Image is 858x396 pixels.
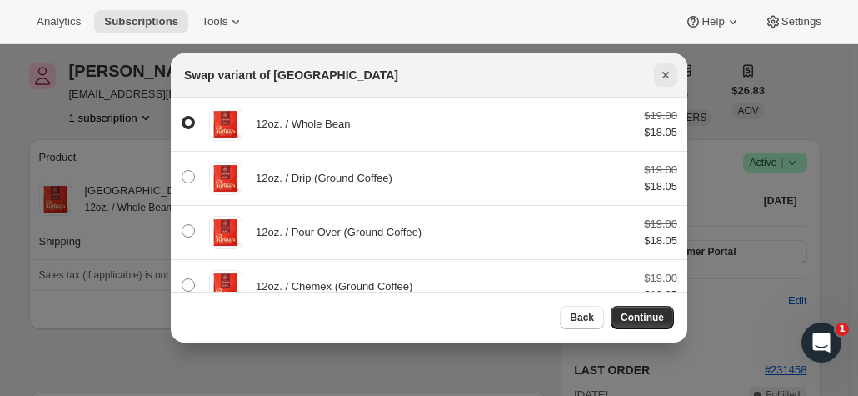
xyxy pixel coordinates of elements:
[675,10,751,33] button: Help
[202,15,227,28] span: Tools
[654,63,677,87] button: Close
[644,270,677,287] div: $19.00
[192,10,254,33] button: Tools
[27,10,91,33] button: Analytics
[781,15,821,28] span: Settings
[755,10,831,33] button: Settings
[256,280,412,293] span: 12oz. / Chemex (Ground Coffee)
[209,162,242,195] img: 12oz. / Drip (Ground Coffee)
[256,172,392,184] span: 12oz. / Drip (Ground Coffee)
[37,15,81,28] span: Analytics
[644,180,677,193] span: $18.05
[256,118,350,130] span: 12oz. / Whole Bean
[701,15,724,28] span: Help
[644,234,677,247] span: $18.05
[570,311,594,324] span: Back
[644,216,677,233] div: $19.00
[621,311,664,324] span: Continue
[104,15,178,28] span: Subscriptions
[801,323,841,363] iframe: Intercom live chat
[209,108,242,141] img: 12oz. / Whole Bean
[184,67,398,83] h2: Swap variant of [GEOGRAPHIC_DATA]
[560,306,604,329] button: Back
[644,126,677,138] span: $18.05
[644,288,677,301] span: $18.05
[611,306,674,329] button: Continue
[94,10,188,33] button: Subscriptions
[836,323,849,336] span: 1
[644,162,677,178] div: $19.00
[209,270,242,303] img: 12oz. / Chemex (Ground Coffee)
[209,216,242,249] img: 12oz. / Pour Over (Ground Coffee)
[644,108,677,124] div: $19.00
[256,226,422,238] span: 12oz. / Pour Over (Ground Coffee)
